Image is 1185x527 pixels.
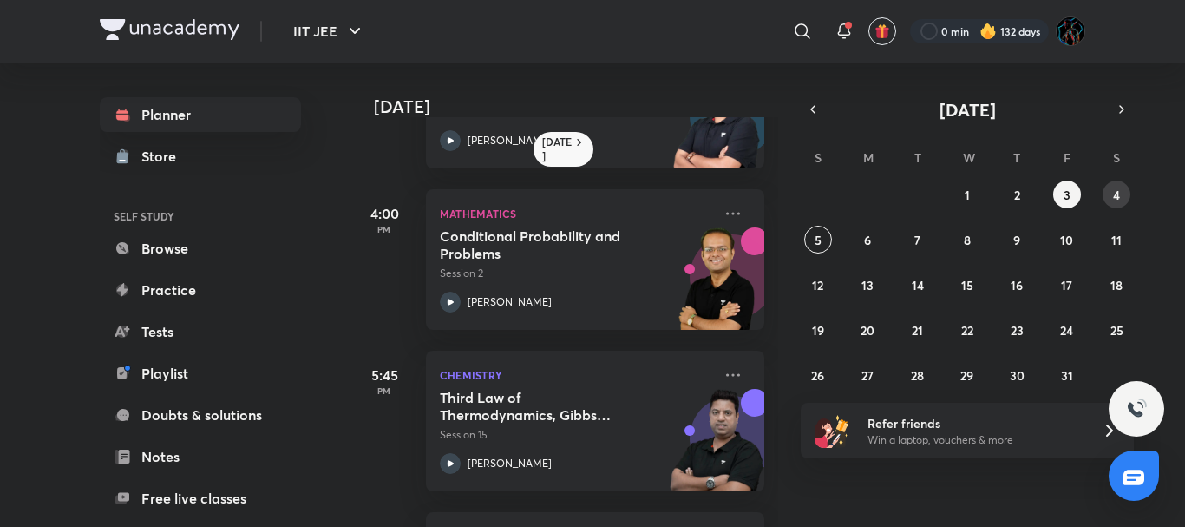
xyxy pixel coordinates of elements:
abbr: October 30, 2025 [1010,367,1025,384]
abbr: October 7, 2025 [914,232,920,248]
abbr: October 13, 2025 [861,277,874,293]
a: Tests [100,314,301,349]
abbr: October 11, 2025 [1111,232,1122,248]
h6: SELF STUDY [100,201,301,231]
button: October 7, 2025 [904,226,932,254]
abbr: October 1, 2025 [965,187,970,203]
abbr: October 18, 2025 [1110,277,1123,293]
button: October 22, 2025 [953,316,981,344]
button: October 18, 2025 [1103,271,1130,299]
button: October 25, 2025 [1103,316,1130,344]
button: October 11, 2025 [1103,226,1130,254]
h6: Refer friends [867,414,1081,432]
p: [PERSON_NAME] [468,133,552,148]
abbr: October 29, 2025 [960,367,973,384]
button: October 8, 2025 [953,226,981,254]
button: IIT JEE [283,14,376,49]
button: avatar [868,17,896,45]
button: October 28, 2025 [904,361,932,389]
button: October 16, 2025 [1003,271,1031,299]
abbr: Thursday [1013,149,1020,166]
img: unacademy [669,227,764,347]
img: referral [815,413,849,448]
abbr: October 31, 2025 [1061,367,1073,384]
p: [PERSON_NAME] [468,456,552,471]
button: October 15, 2025 [953,271,981,299]
button: October 13, 2025 [854,271,881,299]
a: Playlist [100,356,301,391]
h5: Third Law of Thermodynamics, Gibbs Function [440,389,656,424]
button: October 2, 2025 [1003,181,1031,208]
button: October 5, 2025 [804,226,832,254]
button: October 30, 2025 [1003,361,1031,389]
abbr: October 28, 2025 [911,367,924,384]
p: Mathematics [440,203,712,224]
abbr: October 17, 2025 [1061,277,1072,293]
abbr: October 19, 2025 [812,322,824,339]
abbr: Sunday [815,149,822,166]
img: Company Logo [100,19,239,40]
a: Store [100,139,301,174]
h4: [DATE] [374,96,782,117]
button: October 1, 2025 [953,181,981,208]
a: Planner [100,97,301,132]
button: October 24, 2025 [1053,316,1081,344]
h5: 5:45 [350,365,419,385]
img: Umang Raj [1056,16,1085,46]
abbr: October 20, 2025 [861,322,874,339]
button: October 27, 2025 [854,361,881,389]
abbr: Friday [1064,149,1070,166]
button: October 20, 2025 [854,316,881,344]
button: October 4, 2025 [1103,181,1130,208]
abbr: October 25, 2025 [1110,322,1123,339]
abbr: October 9, 2025 [1013,232,1020,248]
button: October 29, 2025 [953,361,981,389]
button: October 26, 2025 [804,361,832,389]
a: Browse [100,231,301,266]
abbr: October 27, 2025 [861,367,874,384]
p: Session 2 [440,266,712,281]
abbr: October 15, 2025 [961,277,973,293]
button: October 6, 2025 [854,226,881,254]
button: October 12, 2025 [804,271,832,299]
div: Store [141,146,187,167]
abbr: Monday [863,149,874,166]
img: unacademy [669,66,764,186]
abbr: October 5, 2025 [815,232,822,248]
button: October 9, 2025 [1003,226,1031,254]
abbr: October 24, 2025 [1060,322,1073,339]
p: PM [350,224,419,234]
abbr: October 23, 2025 [1011,322,1024,339]
a: Practice [100,273,301,307]
button: October 31, 2025 [1053,361,1081,389]
a: Doubts & solutions [100,398,301,432]
h5: Conditional Probability and Problems [440,227,656,262]
img: streak [979,23,997,40]
button: October 3, 2025 [1053,181,1081,208]
p: Chemistry [440,365,712,385]
abbr: Wednesday [963,149,975,166]
p: Win a laptop, vouchers & more [867,432,1081,448]
img: avatar [874,23,890,39]
abbr: Tuesday [914,149,921,166]
button: [DATE] [825,97,1110,122]
button: October 17, 2025 [1053,271,1081,299]
h6: [DATE] [542,135,573,163]
button: October 21, 2025 [904,316,932,344]
a: Company Logo [100,19,239,44]
a: Free live classes [100,481,301,516]
button: October 19, 2025 [804,316,832,344]
abbr: October 26, 2025 [811,367,824,384]
abbr: October 14, 2025 [912,277,924,293]
a: Notes [100,439,301,474]
button: October 14, 2025 [904,271,932,299]
abbr: October 4, 2025 [1113,187,1120,203]
abbr: October 16, 2025 [1011,277,1023,293]
span: [DATE] [939,98,996,122]
img: ttu [1126,399,1147,419]
p: [PERSON_NAME] [468,294,552,310]
button: October 10, 2025 [1053,226,1081,254]
p: Session 15 [440,427,712,443]
abbr: October 21, 2025 [912,322,923,339]
abbr: October 22, 2025 [961,322,973,339]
